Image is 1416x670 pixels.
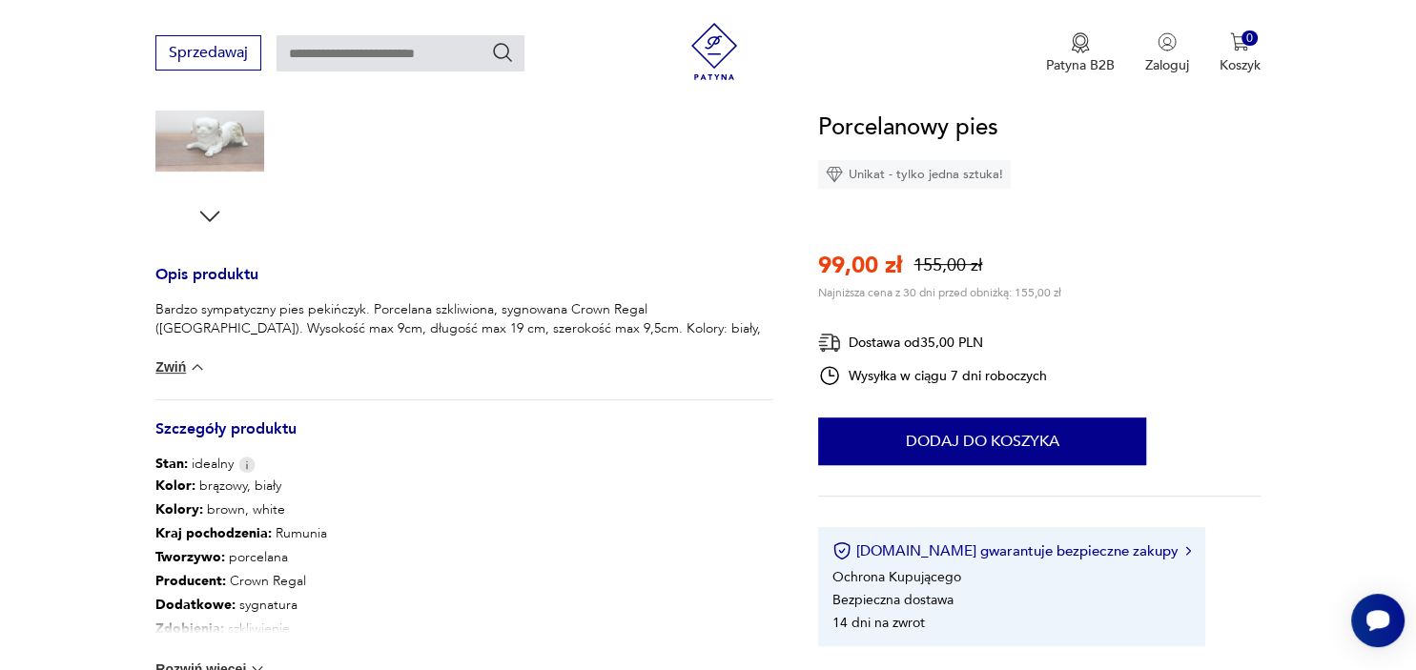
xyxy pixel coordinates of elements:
[155,300,772,357] p: Bardzo sympatyczny pies pekińczyk. Porcelana szkliwiona, sygnowana Crown Regal ([GEOGRAPHIC_DATA]...
[1046,56,1115,74] p: Patyna B2B
[155,48,261,61] a: Sprzedawaj
[686,23,743,80] img: Patyna - sklep z meblami i dekoracjami vintage
[155,548,225,566] b: Tworzywo :
[818,364,1047,387] div: Wysyłka w ciągu 7 dni roboczych
[818,417,1146,465] button: Dodaj do koszyka
[818,250,902,281] p: 99,00 zł
[238,457,256,473] img: Info icon
[1185,546,1191,556] img: Ikona strzałki w prawo
[1046,32,1115,74] a: Ikona medaluPatyna B2B
[155,572,226,590] b: Producent :
[155,269,772,300] h3: Opis produktu
[1220,32,1261,74] button: 0Koszyk
[155,455,234,474] span: idealny
[913,254,982,277] p: 155,00 zł
[155,545,772,569] p: porcelana
[155,357,206,376] button: Zwiń
[1242,30,1258,47] div: 0
[491,41,514,64] button: Szukaj
[155,593,772,617] p: sygnatura
[818,285,1061,300] p: Najniższa cena z 30 dni przed obniżką: 155,00 zł
[155,569,772,593] p: Crown Regal
[155,455,188,473] b: Stan:
[155,500,203,518] b: Kolory :
[818,331,841,355] img: Ikona dostawy
[155,524,272,542] b: Kraj pochodzenia :
[1220,56,1261,74] p: Koszyk
[832,568,961,586] li: Ochrona Kupującego
[155,596,236,614] b: Dodatkowe :
[1351,594,1405,647] iframe: Smartsupp widget button
[155,81,264,190] img: Zdjęcie produktu Porcelanowy pies
[1145,56,1189,74] p: Zaloguj
[818,160,1011,189] div: Unikat - tylko jedna sztuka!
[188,357,207,376] img: chevron down
[832,541,1190,560] button: [DOMAIN_NAME] gwarantuje bezpieczne zakupy
[1145,32,1189,74] button: Zaloguj
[1071,32,1090,53] img: Ikona medalu
[1230,32,1249,51] img: Ikona koszyka
[826,166,843,183] img: Ikona diamentu
[155,35,261,71] button: Sprzedawaj
[155,617,772,640] p: szkliwienie
[832,541,852,560] img: Ikona certyfikatu
[155,521,772,545] p: Rumunia
[155,497,772,521] p: brown, white
[155,477,195,495] b: Kolor:
[818,110,998,146] h1: Porcelanowy pies
[818,331,1047,355] div: Dostawa od 35,00 PLN
[155,423,772,455] h3: Szczegóły produktu
[155,619,224,638] b: Zdobienia :
[1158,32,1177,51] img: Ikonka użytkownika
[832,591,954,609] li: Bezpieczna dostawa
[1046,32,1115,74] button: Patyna B2B
[832,614,925,632] li: 14 dni na zwrot
[155,474,772,497] p: brązowy, biały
